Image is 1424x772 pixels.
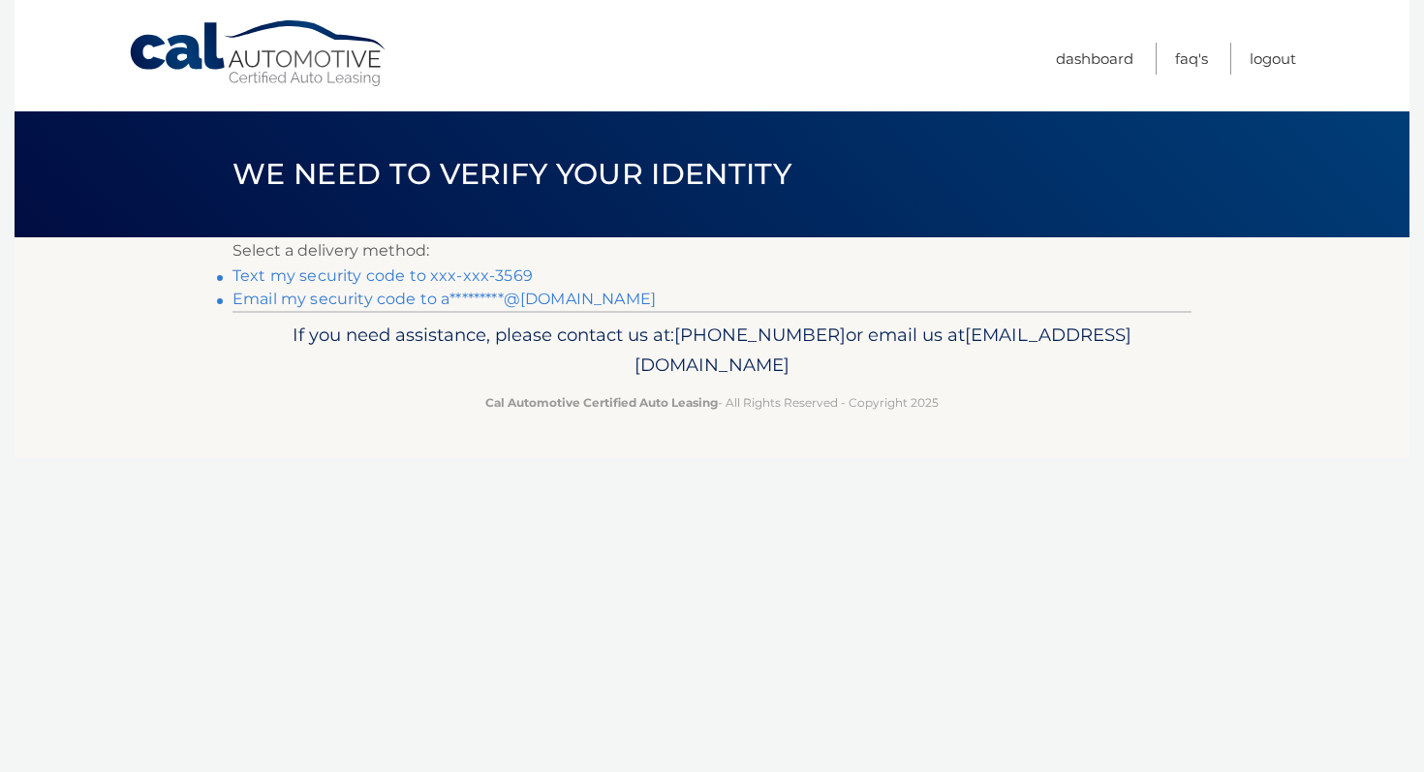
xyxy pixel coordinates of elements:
[485,395,718,410] strong: Cal Automotive Certified Auto Leasing
[128,19,389,88] a: Cal Automotive
[245,392,1179,413] p: - All Rights Reserved - Copyright 2025
[232,237,1192,264] p: Select a delivery method:
[232,266,533,285] a: Text my security code to xxx-xxx-3569
[232,156,791,192] span: We need to verify your identity
[1250,43,1296,75] a: Logout
[1056,43,1133,75] a: Dashboard
[245,320,1179,382] p: If you need assistance, please contact us at: or email us at
[232,290,656,308] a: Email my security code to a*********@[DOMAIN_NAME]
[1175,43,1208,75] a: FAQ's
[674,324,846,346] span: [PHONE_NUMBER]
